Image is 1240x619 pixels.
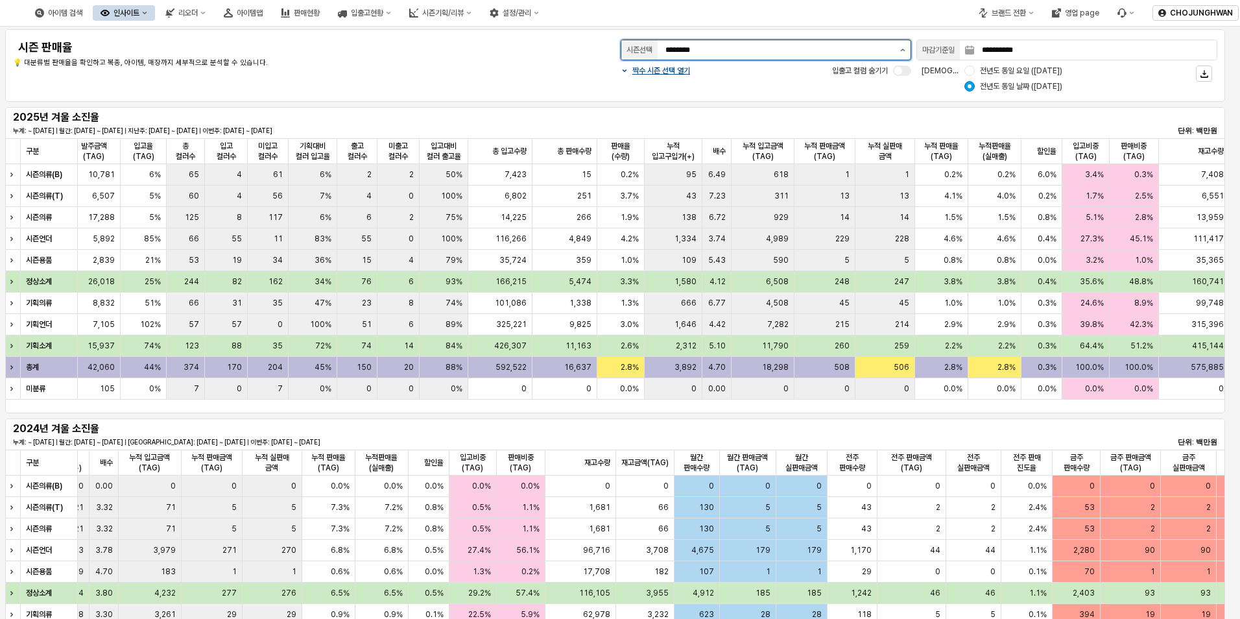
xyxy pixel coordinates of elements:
span: 5,892 [93,234,115,244]
span: 금주 판매금액(TAG) [1106,452,1155,473]
div: Expand row [5,164,22,185]
span: 미입고 컬러수 [253,141,283,162]
span: 7,282 [767,319,789,330]
span: 35 [272,298,283,308]
span: 5,474 [569,276,591,287]
span: 누적 판매율(TAG) [307,452,350,473]
span: 2 [367,169,372,180]
span: 75% [446,212,462,223]
span: 35,724 [499,255,527,265]
div: 판매현황 [294,8,320,18]
span: 64.4% [1080,341,1104,351]
span: 0% [149,383,161,394]
span: 2 [409,212,414,223]
span: 2.9% [944,319,962,330]
span: 93% [446,276,462,287]
div: 아이템 검색 [48,8,82,18]
span: 6% [320,169,331,180]
span: 0.0% [1038,255,1056,265]
span: 2.8% [621,362,639,372]
p: 단위: 백만원 [1117,125,1217,136]
span: 8.9% [1134,298,1153,308]
span: 2,312 [676,341,697,351]
span: 입고대비 컬러 출고율 [425,141,462,162]
span: 0 [366,383,372,394]
span: 1.0% [997,298,1016,308]
div: Expand row [5,250,22,271]
span: 재고수량 [1198,146,1224,156]
span: 2.9% [997,319,1016,330]
span: 4,849 [569,234,591,244]
span: 51.2% [1130,341,1153,351]
span: 발주금액(TAG) [73,141,115,162]
strong: 시즌언더 [26,234,52,243]
span: 6,551 [1202,191,1224,201]
span: 6,802 [505,191,527,201]
span: 251 [577,191,591,201]
span: 88% [446,362,462,372]
span: 6 [409,276,414,287]
span: 244 [184,276,199,287]
span: 11,790 [762,341,789,351]
span: 4.6% [997,234,1016,244]
span: 3.2% [1086,255,1104,265]
strong: 총계 [26,363,39,372]
span: 구분 [26,146,39,156]
span: 27.3% [1080,234,1104,244]
span: 0.2% [1038,191,1056,201]
span: 45% [315,362,331,372]
span: 4 [237,169,242,180]
span: 65 [189,169,199,180]
span: 11 [274,234,283,244]
span: 8 [237,212,242,223]
button: 제안 사항 표시 [895,40,911,60]
div: Expand row [5,540,22,561]
span: 0.8% [997,255,1016,265]
p: 누계: ~ [DATE] | 월간: [DATE] ~ [DATE] | 지난주: [DATE] ~ [DATE] | 이번주: [DATE] ~ [DATE] [13,126,816,136]
span: 66 [189,234,199,244]
span: 16,637 [564,362,591,372]
span: 45.1% [1130,234,1153,244]
div: 영업 page [1065,8,1099,18]
span: 25% [145,276,161,287]
span: 전년도 동일 요일 ([DATE]) [980,66,1062,76]
span: 19 [232,255,242,265]
span: 입고비중(TAG) [1067,141,1104,162]
span: 7,105 [93,319,115,330]
span: 금주 판매수량 [1058,452,1095,473]
div: 시즌기획/리뷰 [401,5,479,21]
span: 166,215 [495,276,527,287]
span: 14,225 [501,212,527,223]
span: 판매비중(TAG) [1115,141,1152,162]
span: 0% [451,383,462,394]
span: 84% [446,341,462,351]
span: 4 [366,191,372,201]
span: 0.8% [1038,212,1056,223]
div: Expand row [5,293,22,313]
span: 214 [895,319,909,330]
span: 72% [315,341,331,351]
span: 57 [189,319,199,330]
span: 13,959 [1197,212,1224,223]
span: 100% [310,319,331,330]
span: 83% [315,234,331,244]
span: 0.4% [1038,234,1056,244]
div: Expand row [5,561,22,582]
span: 35,365 [1196,255,1224,265]
span: 60 [189,191,199,201]
span: 누적 입고금액(TAG) [124,452,176,473]
span: 4.0% [997,191,1016,201]
span: 506 [894,362,909,372]
span: 0.2% [944,169,962,180]
span: 전주 판매수량 [833,452,872,473]
span: 0.3% [1134,169,1153,180]
span: 2 [409,169,414,180]
span: 15 [362,255,372,265]
p: CHOJUNGHWAN [1170,8,1233,18]
span: 6 [409,319,414,330]
span: 18,298 [762,362,789,372]
span: 105 [100,383,115,394]
span: 4.70 [708,362,726,372]
span: 3,892 [674,362,697,372]
span: 0 [237,383,242,394]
